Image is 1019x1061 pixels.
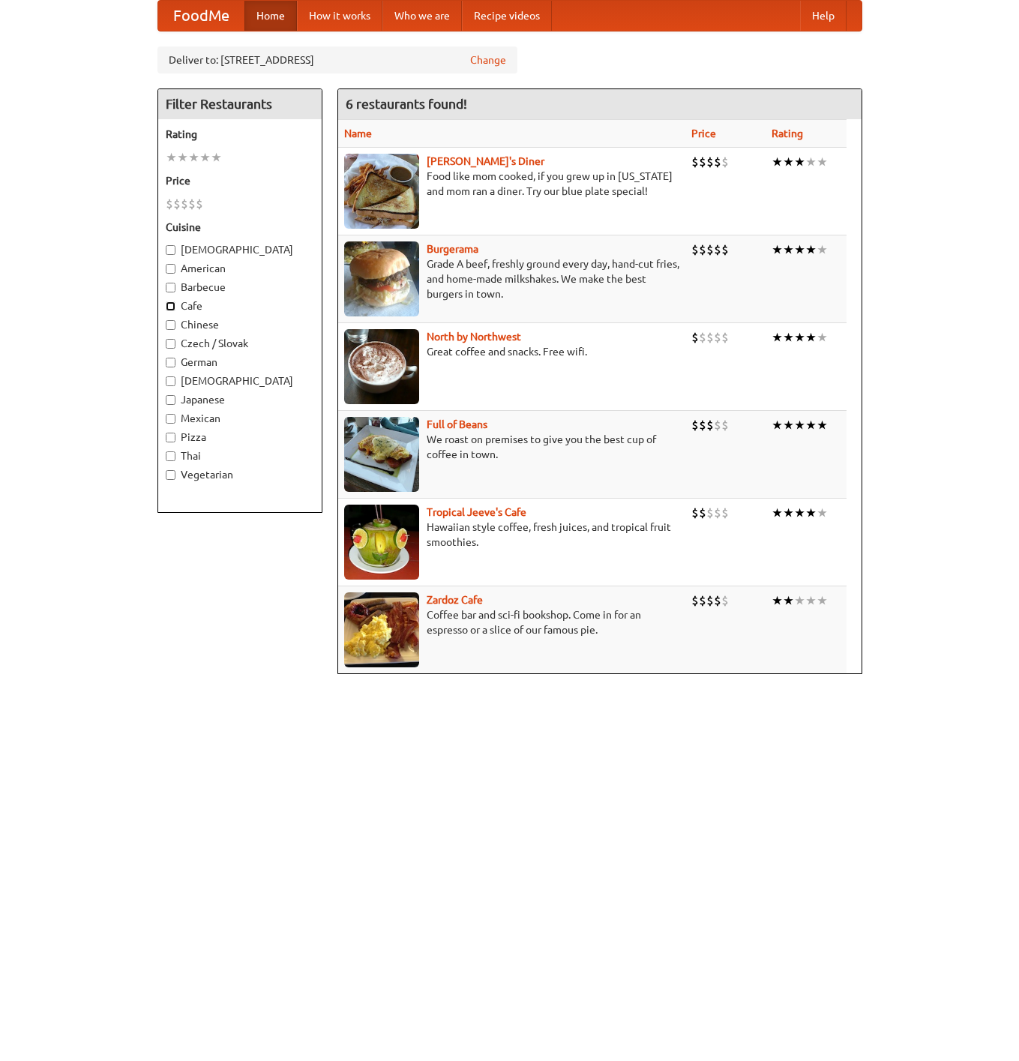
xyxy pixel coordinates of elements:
[166,283,175,292] input: Barbecue
[166,467,314,482] label: Vegetarian
[188,196,196,212] li: $
[166,355,314,370] label: German
[166,261,314,276] label: American
[166,470,175,480] input: Vegetarian
[699,592,706,609] li: $
[817,505,828,521] li: ★
[196,196,203,212] li: $
[470,52,506,67] a: Change
[427,594,483,606] a: Zardoz Cafe
[427,418,487,430] b: Full of Beans
[691,127,716,139] a: Price
[714,329,721,346] li: $
[772,241,783,258] li: ★
[691,505,699,521] li: $
[805,505,817,521] li: ★
[772,127,803,139] a: Rating
[817,329,828,346] li: ★
[772,592,783,609] li: ★
[177,149,188,166] li: ★
[817,592,828,609] li: ★
[714,417,721,433] li: $
[166,245,175,255] input: [DEMOGRAPHIC_DATA]
[166,149,177,166] li: ★
[772,505,783,521] li: ★
[783,329,794,346] li: ★
[188,149,199,166] li: ★
[805,417,817,433] li: ★
[772,417,783,433] li: ★
[344,127,372,139] a: Name
[173,196,181,212] li: $
[344,607,679,637] p: Coffee bar and sci-fi bookshop. Come in for an espresso or a slice of our famous pie.
[800,1,847,31] a: Help
[721,154,729,170] li: $
[166,411,314,426] label: Mexican
[427,506,526,518] a: Tropical Jeeve's Cafe
[344,592,419,667] img: zardoz.jpg
[166,280,314,295] label: Barbecue
[691,592,699,609] li: $
[344,329,419,404] img: north.jpg
[181,196,188,212] li: $
[166,220,314,235] h5: Cuisine
[166,320,175,330] input: Chinese
[706,154,714,170] li: $
[794,505,805,521] li: ★
[706,329,714,346] li: $
[706,241,714,258] li: $
[166,196,173,212] li: $
[166,430,314,445] label: Pizza
[691,417,699,433] li: $
[462,1,552,31] a: Recipe videos
[199,149,211,166] li: ★
[691,241,699,258] li: $
[166,298,314,313] label: Cafe
[794,241,805,258] li: ★
[794,417,805,433] li: ★
[699,417,706,433] li: $
[344,432,679,462] p: We roast on premises to give you the best cup of coffee in town.
[158,89,322,119] h4: Filter Restaurants
[166,392,314,407] label: Japanese
[346,97,467,111] ng-pluralize: 6 restaurants found!
[721,505,729,521] li: $
[805,592,817,609] li: ★
[699,241,706,258] li: $
[382,1,462,31] a: Who we are
[166,301,175,311] input: Cafe
[699,505,706,521] li: $
[691,329,699,346] li: $
[427,331,521,343] b: North by Northwest
[714,592,721,609] li: $
[344,256,679,301] p: Grade A beef, freshly ground every day, hand-cut fries, and home-made milkshakes. We make the bes...
[714,241,721,258] li: $
[427,243,478,255] a: Burgerama
[794,154,805,170] li: ★
[805,241,817,258] li: ★
[244,1,297,31] a: Home
[817,241,828,258] li: ★
[166,414,175,424] input: Mexican
[817,154,828,170] li: ★
[166,127,314,142] h5: Rating
[166,358,175,367] input: German
[772,154,783,170] li: ★
[783,154,794,170] li: ★
[427,155,544,167] a: [PERSON_NAME]'s Diner
[805,329,817,346] li: ★
[344,169,679,199] p: Food like mom cooked, if you grew up in [US_STATE] and mom ran a diner. Try our blue plate special!
[157,46,517,73] div: Deliver to: [STREET_ADDRESS]
[783,592,794,609] li: ★
[817,417,828,433] li: ★
[344,520,679,550] p: Hawaiian style coffee, fresh juices, and tropical fruit smoothies.
[714,154,721,170] li: $
[166,242,314,257] label: [DEMOGRAPHIC_DATA]
[706,417,714,433] li: $
[166,336,314,351] label: Czech / Slovak
[714,505,721,521] li: $
[691,154,699,170] li: $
